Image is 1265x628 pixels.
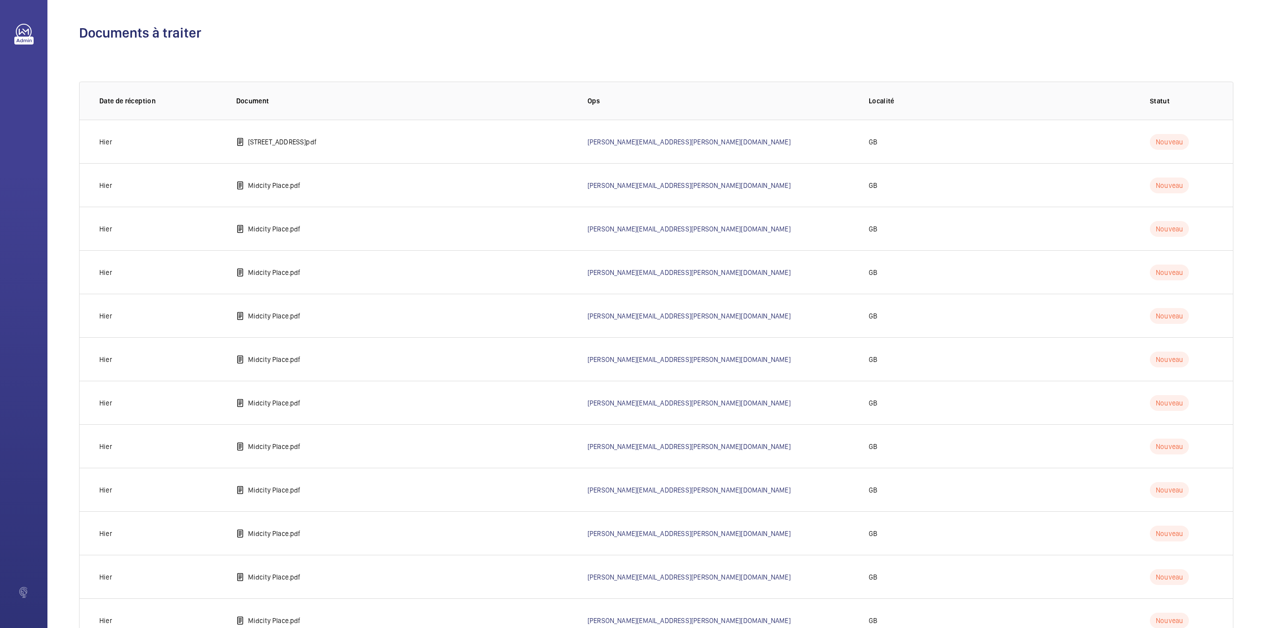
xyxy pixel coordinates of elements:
[1150,439,1189,454] p: Nouveau
[1150,569,1189,585] p: Nouveau
[99,180,112,190] p: Hier
[248,572,301,582] p: Midcity Place.pdf
[248,442,301,451] p: Midcity Place.pdf
[99,398,112,408] p: Hier
[99,268,112,277] p: Hier
[1150,395,1189,411] p: Nouveau
[588,443,791,450] a: [PERSON_NAME][EMAIL_ADDRESS][PERSON_NAME][DOMAIN_NAME]
[869,616,877,626] p: GB
[248,311,301,321] p: Midcity Place.pdf
[248,398,301,408] p: Midcity Place.pdf
[99,311,112,321] p: Hier
[248,355,301,364] p: Midcity Place.pdf
[869,311,877,321] p: GB
[869,224,877,234] p: GB
[248,224,301,234] p: Midcity Place.pdf
[248,529,301,538] p: Midcity Place.pdf
[588,530,791,538] a: [PERSON_NAME][EMAIL_ADDRESS][PERSON_NAME][DOMAIN_NAME]
[588,399,791,407] a: [PERSON_NAME][EMAIL_ADDRESS][PERSON_NAME][DOMAIN_NAME]
[248,180,301,190] p: Midcity Place.pdf
[588,617,791,625] a: [PERSON_NAME][EMAIL_ADDRESS][PERSON_NAME][DOMAIN_NAME]
[99,355,112,364] p: Hier
[248,616,301,626] p: Midcity Place.pdf
[1150,526,1189,541] p: Nouveau
[588,138,791,146] a: [PERSON_NAME][EMAIL_ADDRESS][PERSON_NAME][DOMAIN_NAME]
[1150,308,1189,324] p: Nouveau
[99,616,112,626] p: Hier
[248,137,317,147] p: [STREET_ADDRESS]pdf
[869,572,877,582] p: GB
[588,486,791,494] a: [PERSON_NAME][EMAIL_ADDRESS][PERSON_NAME][DOMAIN_NAME]
[869,398,877,408] p: GB
[1150,265,1189,280] p: Nouveau
[236,96,572,106] p: Document
[99,137,112,147] p: Hier
[79,24,1233,42] h1: Documents à traiter
[869,96,1134,106] p: Localité
[1150,482,1189,498] p: Nouveau
[248,268,301,277] p: Midcity Place.pdf
[99,572,112,582] p: Hier
[869,137,877,147] p: GB
[1150,221,1189,237] p: Nouveau
[588,312,791,320] a: [PERSON_NAME][EMAIL_ADDRESS][PERSON_NAME][DOMAIN_NAME]
[588,225,791,233] a: [PERSON_NAME][EMAIL_ADDRESS][PERSON_NAME][DOMAIN_NAME]
[1150,178,1189,193] p: Nouveau
[588,356,791,363] a: [PERSON_NAME][EMAIL_ADDRESS][PERSON_NAME][DOMAIN_NAME]
[869,485,877,495] p: GB
[1150,96,1213,106] p: Statut
[588,181,791,189] a: [PERSON_NAME][EMAIL_ADDRESS][PERSON_NAME][DOMAIN_NAME]
[869,355,877,364] p: GB
[869,529,877,538] p: GB
[1150,134,1189,150] p: Nouveau
[869,180,877,190] p: GB
[99,485,112,495] p: Hier
[588,573,791,581] a: [PERSON_NAME][EMAIL_ADDRESS][PERSON_NAME][DOMAIN_NAME]
[99,529,112,538] p: Hier
[99,224,112,234] p: Hier
[99,442,112,451] p: Hier
[869,268,877,277] p: GB
[869,442,877,451] p: GB
[99,96,220,106] p: Date de réception
[248,485,301,495] p: Midcity Place.pdf
[588,269,791,276] a: [PERSON_NAME][EMAIL_ADDRESS][PERSON_NAME][DOMAIN_NAME]
[588,96,853,106] p: Ops
[1150,352,1189,367] p: Nouveau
